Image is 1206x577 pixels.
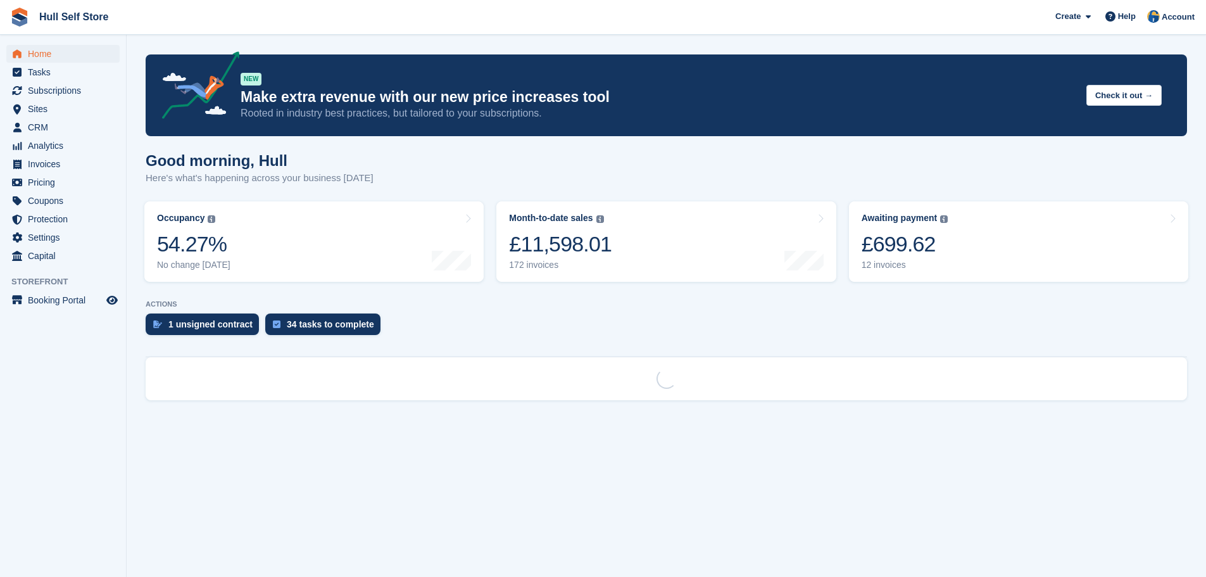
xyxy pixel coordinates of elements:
button: Check it out → [1086,85,1162,106]
a: menu [6,118,120,136]
a: menu [6,174,120,191]
a: Occupancy 54.27% No change [DATE] [144,201,484,282]
p: Here's what's happening across your business [DATE] [146,171,374,186]
p: Make extra revenue with our new price increases tool [241,88,1076,106]
span: Settings [28,229,104,246]
span: Pricing [28,174,104,191]
p: ACTIONS [146,300,1187,308]
span: Home [28,45,104,63]
a: menu [6,63,120,81]
span: CRM [28,118,104,136]
img: contract_signature_icon-13c848040528278c33f63329250d36e43548de30e8caae1d1a13099fd9432cc5.svg [153,320,162,328]
h1: Good morning, Hull [146,152,374,169]
img: icon-info-grey-7440780725fd019a000dd9b08b2336e03edf1995a4989e88bcd33f0948082b44.svg [208,215,215,223]
div: Occupancy [157,213,204,224]
img: icon-info-grey-7440780725fd019a000dd9b08b2336e03edf1995a4989e88bcd33f0948082b44.svg [940,215,948,223]
a: Preview store [104,293,120,308]
div: Awaiting payment [862,213,938,224]
div: NEW [241,73,261,86]
span: Tasks [28,63,104,81]
div: Month-to-date sales [509,213,593,224]
img: stora-icon-8386f47178a22dfd0bd8f6a31ec36ba5ce8667c1dd55bd0f319d3a0aa187defe.svg [10,8,29,27]
a: menu [6,291,120,309]
span: Create [1055,10,1081,23]
span: Invoices [28,155,104,173]
div: 1 unsigned contract [168,319,253,329]
a: menu [6,247,120,265]
span: Capital [28,247,104,265]
span: Help [1118,10,1136,23]
img: price-adjustments-announcement-icon-8257ccfd72463d97f412b2fc003d46551f7dbcb40ab6d574587a9cd5c0d94... [151,51,240,124]
a: 34 tasks to complete [265,314,387,341]
a: 1 unsigned contract [146,314,265,341]
img: task-75834270c22a3079a89374b754ae025e5fb1db73e45f91037f5363f120a921f8.svg [273,320,280,328]
div: 34 tasks to complete [287,319,374,329]
a: menu [6,137,120,155]
img: icon-info-grey-7440780725fd019a000dd9b08b2336e03edf1995a4989e88bcd33f0948082b44.svg [596,215,604,223]
p: Rooted in industry best practices, but tailored to your subscriptions. [241,106,1076,120]
span: Subscriptions [28,82,104,99]
a: menu [6,210,120,228]
span: Analytics [28,137,104,155]
a: menu [6,229,120,246]
a: menu [6,100,120,118]
div: No change [DATE] [157,260,230,270]
span: Protection [28,210,104,228]
div: £11,598.01 [509,231,612,257]
span: Sites [28,100,104,118]
a: menu [6,45,120,63]
div: 12 invoices [862,260,948,270]
a: Hull Self Store [34,6,113,27]
span: Coupons [28,192,104,210]
a: Month-to-date sales £11,598.01 172 invoices [496,201,836,282]
span: Storefront [11,276,126,288]
a: Awaiting payment £699.62 12 invoices [849,201,1188,282]
span: Account [1162,11,1195,23]
a: menu [6,192,120,210]
a: menu [6,82,120,99]
a: menu [6,155,120,173]
div: £699.62 [862,231,948,257]
div: 172 invoices [509,260,612,270]
span: Booking Portal [28,291,104,309]
div: 54.27% [157,231,230,257]
img: Hull Self Store [1147,10,1160,23]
